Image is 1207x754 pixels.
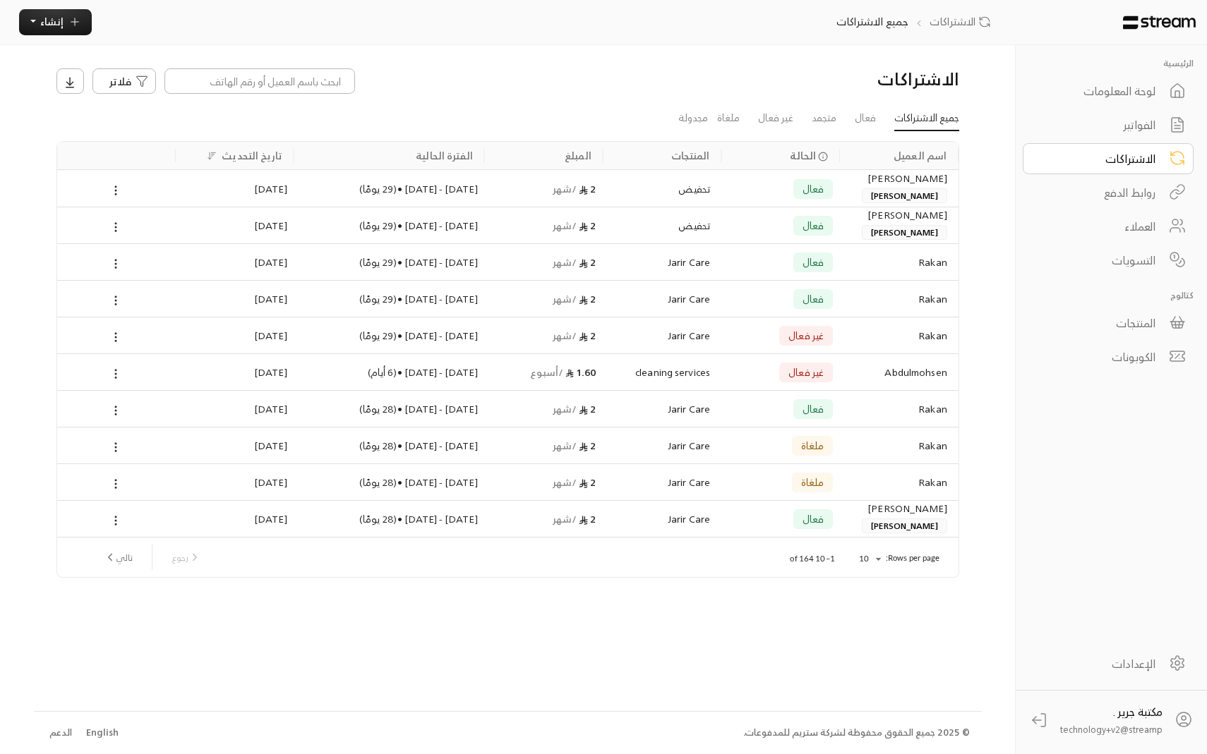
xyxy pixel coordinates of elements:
[862,518,947,533] span: [PERSON_NAME]
[851,171,947,186] div: [PERSON_NAME]
[222,147,282,164] div: تاريخ التحديث
[788,367,824,377] span: غير فعال
[1023,308,1194,339] a: المنتجات
[553,253,577,271] span: / شهر
[790,148,816,163] span: الحالة
[182,354,287,390] div: [DATE]
[301,171,477,207] div: [DATE] - [DATE] • ( 29 يومًا )
[553,437,577,454] span: / شهر
[812,107,836,131] a: متجمد
[182,171,287,207] div: [DATE]
[802,257,824,267] span: فعال
[553,217,577,234] span: / شهر
[894,107,959,132] a: جميع الاشتراكات
[182,501,287,537] div: [DATE]
[851,501,947,516] div: [PERSON_NAME]
[614,281,709,317] div: Jarir Care
[717,107,740,131] a: ملغاة
[802,403,824,414] span: فعال
[1055,722,1163,737] span: technology+v2@streamp...
[182,244,287,280] div: [DATE]
[836,14,908,30] p: جميع الاشتراكات
[553,180,577,197] span: / شهر
[614,244,709,280] div: Jarir Care
[491,391,596,427] div: 2
[614,354,709,390] div: cleaning services
[1023,341,1194,372] a: الكوبونات
[109,74,131,89] span: فلاتر
[301,391,477,427] div: [DATE] - [DATE] • ( 28 يومًا )
[851,207,947,223] div: [PERSON_NAME]
[40,13,64,30] span: إنشاء
[758,107,793,131] a: غير فعال
[1023,701,1201,739] a: مكتبة جرير . technology+v2@streamp...
[851,354,947,390] div: Abdulmohsen
[1042,116,1155,133] div: الفواتير
[182,427,287,463] div: [DATE]
[1023,143,1194,174] a: الاشتراكات
[743,726,970,740] div: © 2025 جميع الحقوق محفوظة لشركة ستريم للمدفوعات.
[851,391,947,427] div: Rakan
[614,207,709,243] div: تحفيض
[491,354,596,390] div: 1.60
[614,464,709,500] div: Jarir Care
[851,281,947,317] div: Rakan
[92,68,156,94] button: فلاتر
[553,400,577,418] span: / شهر
[553,473,577,491] span: / شهر
[671,147,710,164] div: المنتجات
[930,14,995,30] a: الاشتراكات
[743,68,959,90] h3: الاشتراكات
[886,552,940,564] p: Rows per page:
[565,147,592,164] div: المبلغ
[1023,288,1194,302] p: كتالوج
[182,207,287,243] div: [DATE]
[851,317,947,353] div: Rakan
[45,720,77,746] a: الدعم
[788,330,824,341] span: غير فعال
[491,464,596,500] div: 2
[182,317,287,353] div: [DATE]
[802,220,824,231] span: فعال
[862,225,947,240] span: [PERSON_NAME]
[1042,315,1155,332] div: المنتجات
[862,188,947,203] span: [PERSON_NAME]
[491,207,596,243] div: 2
[802,183,824,194] span: فعال
[491,317,596,353] div: 2
[491,244,596,280] div: 2
[203,147,220,164] button: Sort
[553,290,577,308] span: / شهر
[678,107,708,131] a: مجدولة
[614,317,709,353] div: Jarir Care
[894,147,947,164] div: اسم العميل
[1042,150,1155,167] div: الاشتراكات
[1042,218,1155,235] div: العملاء
[614,427,709,463] div: Jarir Care
[1023,109,1194,140] a: الفواتير
[301,427,477,463] div: [DATE] - [DATE] • ( 28 يومًا )
[802,293,824,304] span: فعال
[851,427,947,463] div: Rakan
[301,317,477,353] div: [DATE] - [DATE] • ( 29 يومًا )
[614,501,709,537] div: Jarir Care
[800,477,824,487] span: ملغاة
[301,354,477,390] div: [DATE] - [DATE] • ( 6 أيام )
[1042,348,1155,365] div: الكوبونات
[614,391,709,427] div: Jarir Care
[491,501,596,537] div: 2
[182,464,287,500] div: [DATE]
[1113,702,1163,722] span: مكتبة جرير .
[1023,177,1194,208] a: روابط الدفع
[416,147,473,164] div: الفترة الحالية
[301,501,477,537] div: [DATE] - [DATE] • ( 28 يومًا )
[553,510,577,528] span: / شهر
[1023,648,1194,679] a: الإعدادات
[1023,75,1194,107] a: لوحة المعلومات
[301,244,477,280] div: [DATE] - [DATE] • ( 29 يومًا )
[19,9,92,35] button: إنشاء
[98,545,138,569] button: next page
[301,281,477,317] div: [DATE] - [DATE] • ( 29 يومًا )
[1023,56,1194,70] p: الرئيسية
[301,207,477,243] div: [DATE] - [DATE] • ( 29 يومًا )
